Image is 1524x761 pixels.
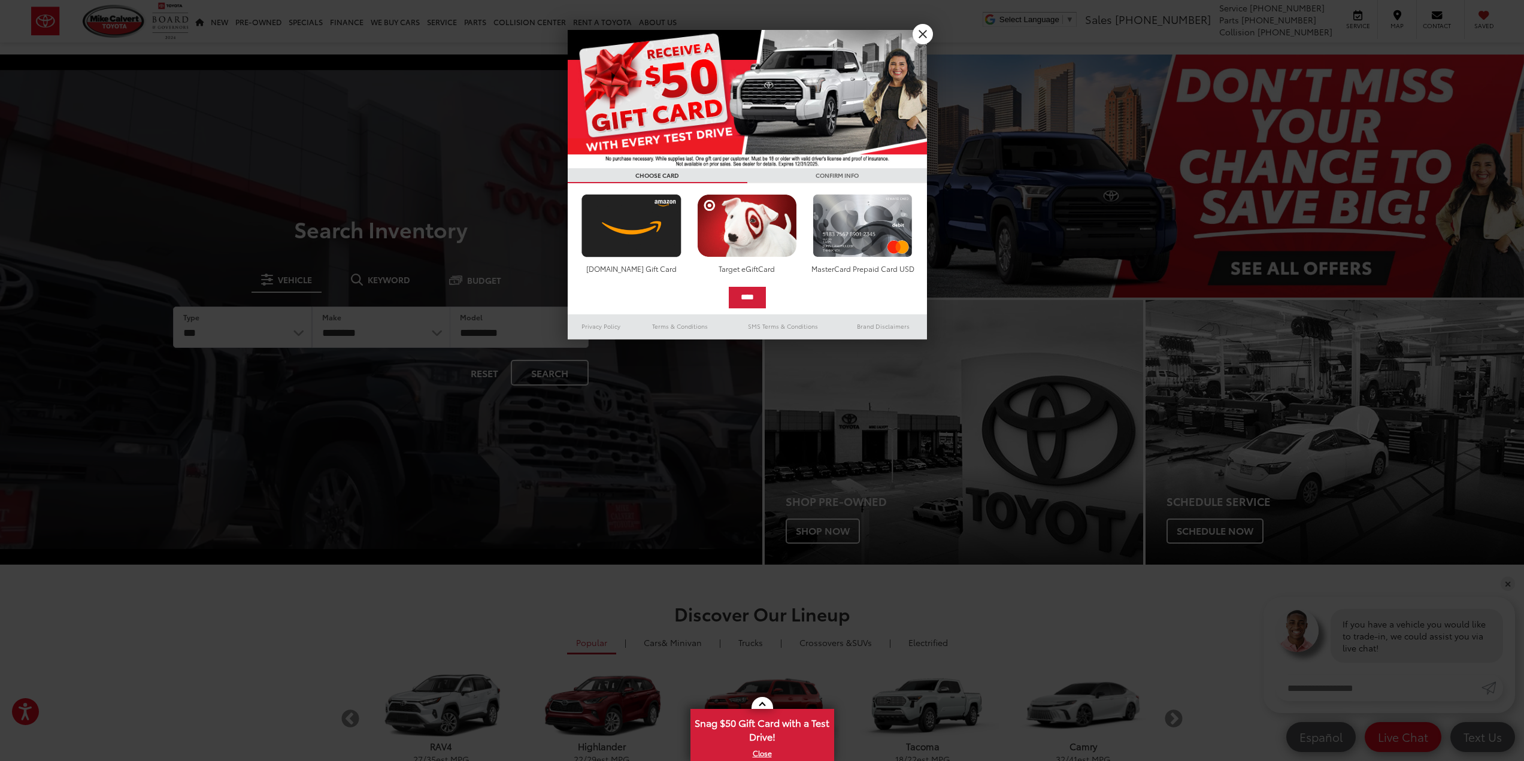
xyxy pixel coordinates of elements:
img: amazoncard.png [578,194,684,257]
img: mastercard.png [810,194,916,257]
span: Snag $50 Gift Card with a Test Drive! [692,710,833,747]
div: Target eGiftCard [694,263,800,274]
div: [DOMAIN_NAME] Gift Card [578,263,684,274]
a: SMS Terms & Conditions [726,319,840,333]
h3: CHOOSE CARD [568,168,747,183]
a: Terms & Conditions [634,319,726,333]
a: Brand Disclaimers [840,319,927,333]
img: 55838_top_625864.jpg [568,30,927,168]
img: targetcard.png [694,194,800,257]
h3: CONFIRM INFO [747,168,927,183]
div: MasterCard Prepaid Card USD [810,263,916,274]
a: Privacy Policy [568,319,635,333]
